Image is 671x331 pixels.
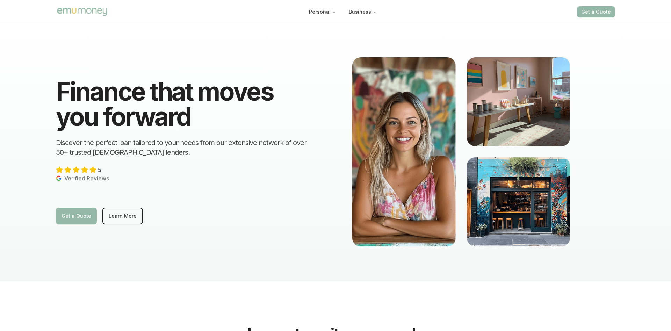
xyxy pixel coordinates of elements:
[56,138,319,157] h2: Discover the perfect loan tailored to your needs from our extensive network of over 50+ trusted [...
[56,208,97,224] a: Get a Quote
[352,57,456,246] img: Blonde girl running a business
[98,166,101,174] span: 5
[102,208,143,224] a: Learn More
[56,175,62,181] img: Verified
[343,6,382,18] button: Business
[467,57,570,146] img: Boutique home wares store
[56,7,108,17] img: Emu Money
[56,79,319,129] h1: Finance that moves you forward
[577,6,615,17] button: Get a Quote
[303,6,342,18] button: Personal
[56,174,109,182] p: Verified Reviews
[467,157,570,246] img: Cafe in Byron Bay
